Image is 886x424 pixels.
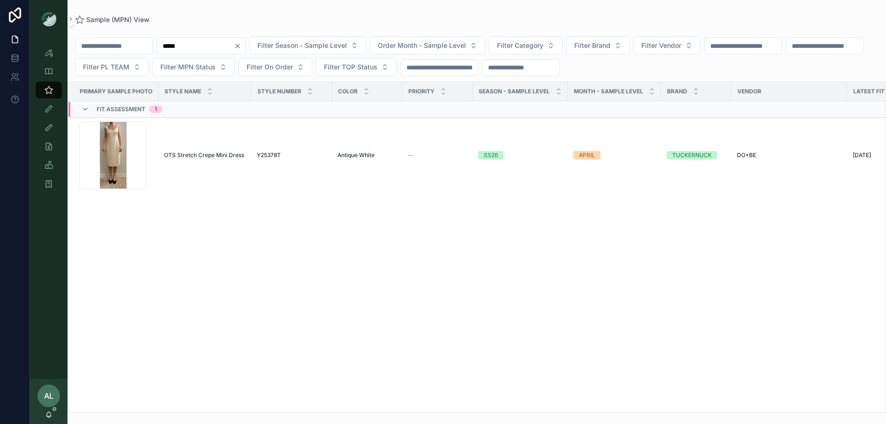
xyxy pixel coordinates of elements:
button: Clear [234,42,245,50]
a: APRIL [573,151,655,159]
a: TUCKERNUCK [667,151,726,159]
span: Filter Category [497,41,543,50]
button: Select Button [489,37,563,54]
a: OTS Stretch Crepe Mini Dress [164,151,246,159]
span: Order Month - Sample Level [378,41,466,50]
button: Select Button [316,58,397,76]
span: PRIORITY [408,88,435,95]
a: Y25378T [257,151,326,159]
span: [DATE] [853,151,871,159]
span: Filter Vendor [641,41,681,50]
span: Antique White [338,151,375,159]
span: -- [408,151,413,159]
div: APRIL [579,151,595,159]
span: Sample (MPN) View [86,15,150,24]
a: DO+BE [737,151,841,159]
div: 1 [155,106,157,113]
button: Select Button [566,37,630,54]
a: Sample (MPN) View [75,15,150,24]
span: OTS Stretch Crepe Mini Dress [164,151,244,159]
div: TUCKERNUCK [672,151,712,159]
span: AL [44,390,53,401]
span: Style Number [257,88,301,95]
span: Y25378T [257,151,281,159]
span: Filter On Order [247,62,293,72]
button: Select Button [633,37,700,54]
span: DO+BE [737,151,756,159]
a: Antique White [338,151,397,159]
img: App logo [41,11,56,26]
span: Filter TOP Status [324,62,377,72]
span: PRIMARY SAMPLE PHOTO [80,88,152,95]
span: Brand [667,88,687,95]
div: SS26 [484,151,498,159]
span: Season - Sample Level [479,88,550,95]
span: Filter Brand [574,41,610,50]
span: Filter Season - Sample Level [257,41,347,50]
span: Filter PL TEAM [83,62,129,72]
div: scrollable content [30,38,68,204]
span: Filter MPN Status [160,62,216,72]
button: Select Button [370,37,485,54]
button: Select Button [249,37,366,54]
span: Fit Assessment [97,106,145,113]
a: -- [408,151,467,159]
button: Select Button [75,58,149,76]
span: Color [338,88,358,95]
button: Select Button [239,58,312,76]
span: MONTH - SAMPLE LEVEL [574,88,643,95]
span: Vendor [737,88,761,95]
button: Select Button [152,58,235,76]
a: SS26 [478,151,562,159]
span: Style Name [165,88,201,95]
